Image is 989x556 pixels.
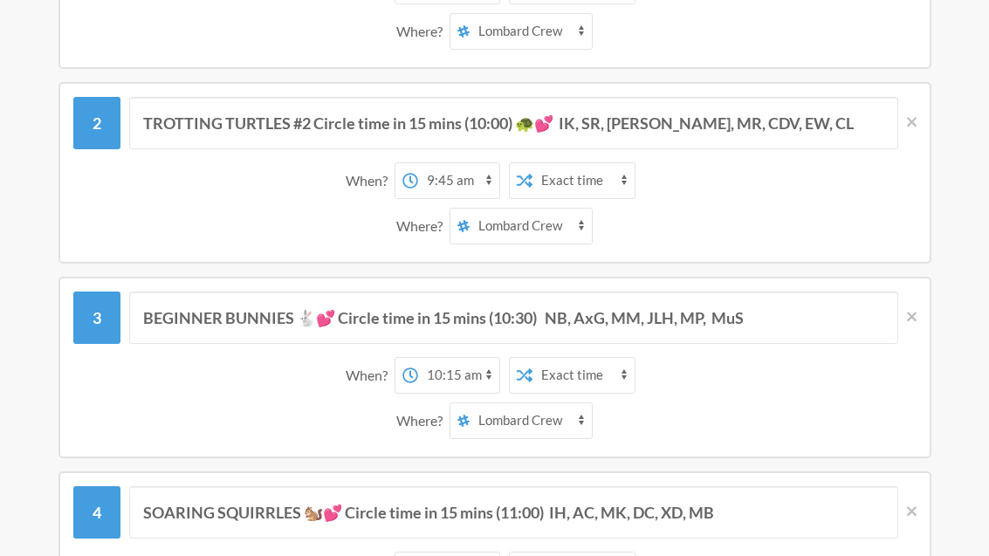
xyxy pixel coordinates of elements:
div: Where? [396,209,450,245]
div: Where? [396,14,450,51]
input: Message [129,98,898,150]
div: When? [346,163,395,200]
input: Message [129,292,898,345]
div: Where? [396,403,450,440]
div: When? [346,358,395,395]
input: Message [129,487,898,539]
